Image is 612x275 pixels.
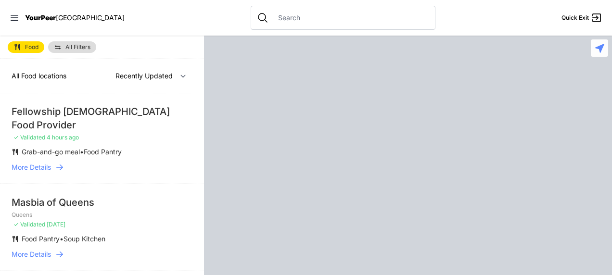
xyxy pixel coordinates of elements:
span: 4 hours ago [47,134,79,141]
span: YourPeer [25,13,56,22]
span: ✓ Validated [13,134,45,141]
div: Fellowship [DEMOGRAPHIC_DATA] Food Provider [12,105,192,132]
span: All Filters [65,44,90,50]
a: More Details [12,162,192,172]
a: All Filters [48,41,96,53]
span: • [80,148,84,156]
span: [DATE] [47,221,65,228]
a: Quick Exit [561,12,602,24]
span: Grab-and-go meal [22,148,80,156]
a: More Details [12,250,192,259]
span: ✓ Validated [13,221,45,228]
span: Soup Kitchen [64,235,105,243]
div: Masbia of Queens [12,196,192,209]
p: Queens [12,211,192,219]
span: Quick Exit [561,14,589,22]
a: Food [8,41,44,53]
a: YourPeer[GEOGRAPHIC_DATA] [25,15,125,21]
span: Food [25,44,38,50]
span: Food Pantry [22,235,60,243]
span: Food Pantry [84,148,122,156]
span: More Details [12,250,51,259]
span: • [60,235,64,243]
input: Search [272,13,429,23]
span: All Food locations [12,72,66,80]
span: More Details [12,162,51,172]
span: [GEOGRAPHIC_DATA] [56,13,125,22]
